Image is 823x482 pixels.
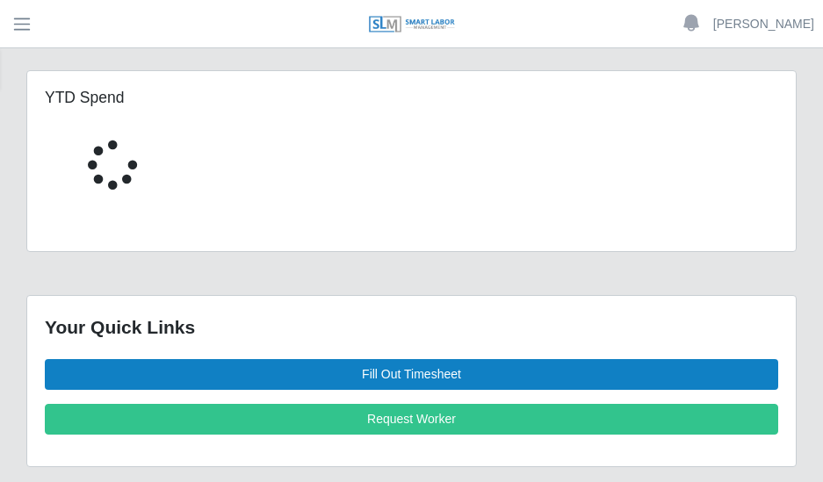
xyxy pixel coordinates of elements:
[45,404,778,435] a: Request Worker
[45,89,778,107] h5: YTD Spend
[45,359,778,390] a: Fill Out Timesheet
[713,15,814,33] a: [PERSON_NAME]
[45,313,778,342] div: Your Quick Links
[368,15,456,34] img: SLM Logo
